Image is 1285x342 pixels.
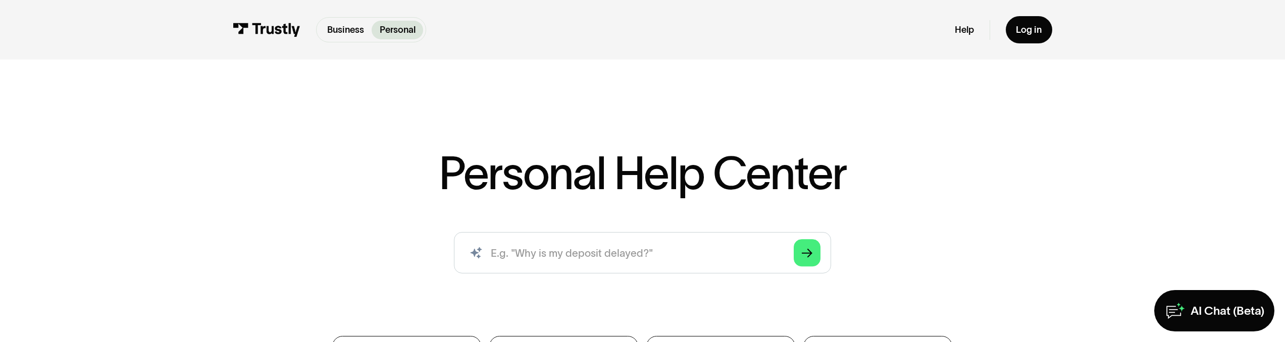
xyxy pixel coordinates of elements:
[1006,16,1052,43] a: Log in
[955,24,974,36] a: Help
[233,23,300,37] img: Trustly Logo
[1154,290,1275,331] a: AI Chat (Beta)
[372,21,423,39] a: Personal
[319,21,372,39] a: Business
[327,23,364,37] p: Business
[1016,24,1042,36] div: Log in
[454,232,831,273] form: Search
[454,232,831,273] input: search
[439,150,847,196] h1: Personal Help Center
[1191,303,1264,318] div: AI Chat (Beta)
[380,23,416,37] p: Personal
